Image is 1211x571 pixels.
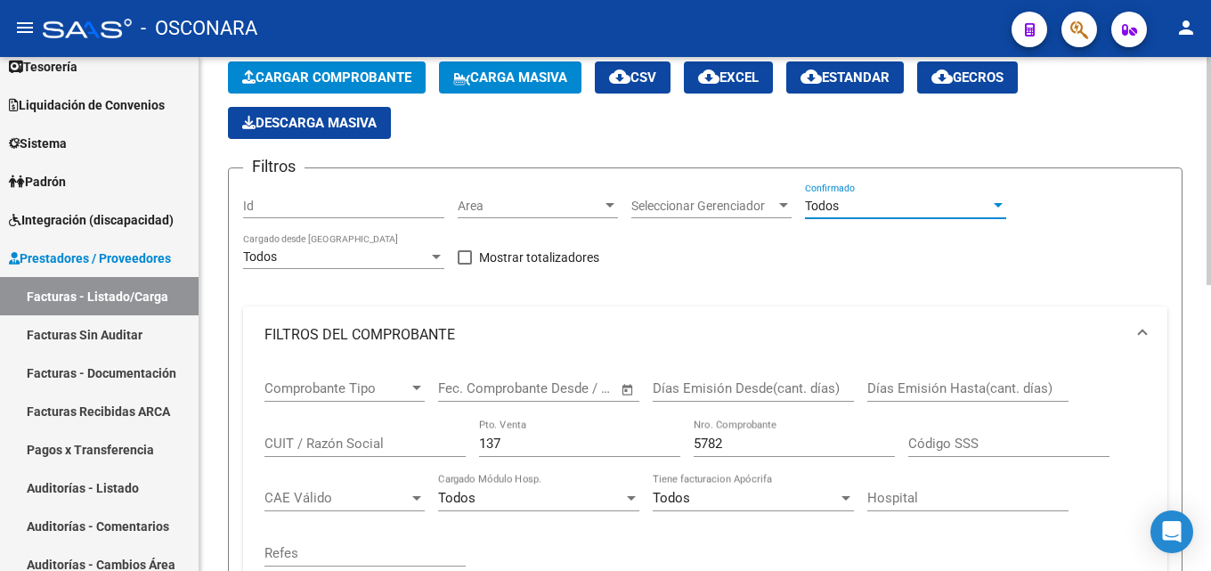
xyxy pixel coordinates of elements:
span: Estandar [801,69,890,86]
mat-icon: cloud_download [931,66,953,87]
mat-icon: cloud_download [609,66,630,87]
span: Seleccionar Gerenciador [631,199,776,214]
span: Cargar Comprobante [242,69,411,86]
span: Integración (discapacidad) [9,210,174,230]
button: CSV [595,61,671,94]
mat-icon: cloud_download [801,66,822,87]
h3: Filtros [243,154,305,179]
span: Gecros [931,69,1004,86]
span: Carga Masiva [453,69,567,86]
mat-icon: person [1175,17,1197,38]
span: Area [458,199,602,214]
app-download-masive: Descarga masiva de comprobantes (adjuntos) [228,107,391,139]
button: Descarga Masiva [228,107,391,139]
button: Estandar [786,61,904,94]
span: Padrón [9,172,66,192]
button: Cargar Comprobante [228,61,426,94]
span: Todos [805,199,839,213]
div: Open Intercom Messenger [1150,510,1193,553]
span: EXCEL [698,69,759,86]
span: Todos [653,490,690,506]
button: Open calendar [618,379,638,400]
button: Carga Masiva [439,61,581,94]
button: EXCEL [684,61,773,94]
span: Comprobante Tipo [264,380,409,396]
button: Gecros [917,61,1018,94]
span: CSV [609,69,656,86]
mat-expansion-panel-header: FILTROS DEL COMPROBANTE [243,306,1167,363]
span: Todos [438,490,475,506]
span: CAE Válido [264,490,409,506]
mat-icon: menu [14,17,36,38]
input: Fecha inicio [438,380,510,396]
span: Todos [243,249,277,264]
span: Sistema [9,134,67,153]
mat-panel-title: FILTROS DEL COMPROBANTE [264,325,1125,345]
span: Descarga Masiva [242,115,377,131]
span: Mostrar totalizadores [479,247,599,268]
mat-icon: cloud_download [698,66,719,87]
span: Tesorería [9,57,77,77]
input: Fecha fin [526,380,613,396]
span: Liquidación de Convenios [9,95,165,115]
span: - OSCONARA [141,9,257,48]
span: Prestadores / Proveedores [9,249,171,268]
